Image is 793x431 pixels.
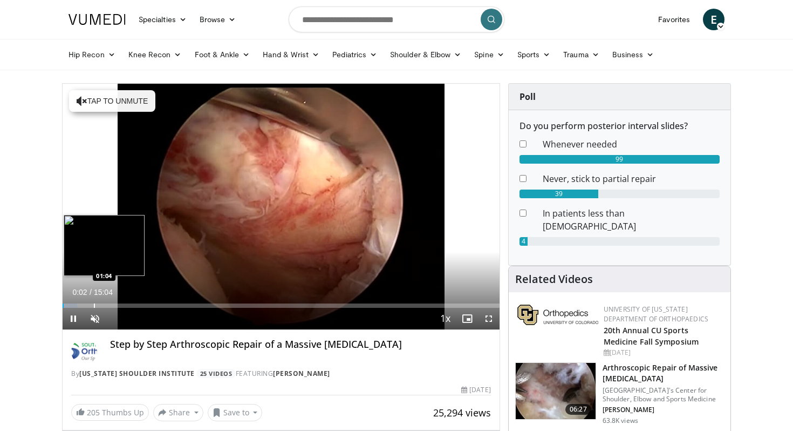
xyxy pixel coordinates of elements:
[603,362,724,384] h3: Arthroscopic Repair of Massive [MEDICAL_DATA]
[63,304,500,308] div: Progress Bar
[208,404,263,421] button: Save to
[79,369,195,378] a: [US_STATE] Shoulder Institute
[519,190,598,198] div: 39
[326,44,384,65] a: Pediatrics
[153,404,203,421] button: Share
[94,288,113,297] span: 15:04
[565,404,591,415] span: 06:27
[603,386,724,403] p: [GEOGRAPHIC_DATA]'s Center for Shoulder, Elbow and Sports Medicine
[273,369,330,378] a: [PERSON_NAME]
[604,305,708,324] a: University of [US_STATE] Department of Orthopaedics
[110,339,491,351] h4: Step by Step Arthroscopic Repair of a Massive [MEDICAL_DATA]
[193,9,243,30] a: Browse
[71,369,491,379] div: By FEATURING
[69,14,126,25] img: VuMedi Logo
[652,9,696,30] a: Favorites
[535,172,728,185] dd: Never, stick to partial repair
[69,90,155,112] button: Tap to unmute
[606,44,661,65] a: Business
[87,407,100,417] span: 205
[84,308,106,329] button: Unmute
[519,155,720,164] div: 99
[289,6,504,32] input: Search topics, interventions
[511,44,557,65] a: Sports
[535,207,728,233] dd: In patients less than [DEMOGRAPHIC_DATA]
[433,406,491,419] span: 25,294 views
[604,325,699,347] a: 20th Annual CU Sports Medicine Fall Symposium
[515,362,724,425] a: 06:27 Arthroscopic Repair of Massive [MEDICAL_DATA] [GEOGRAPHIC_DATA]'s Center for Shoulder, Elbo...
[71,339,97,365] img: Avatar
[519,237,528,246] div: 4
[384,44,468,65] a: Shoulder & Elbow
[63,84,500,330] video-js: Video Player
[64,215,145,276] img: image.jpeg
[196,369,236,378] a: 25 Videos
[122,44,188,65] a: Knee Recon
[603,416,638,425] p: 63.8K views
[603,406,724,414] p: [PERSON_NAME]
[517,305,598,325] img: 355603a8-37da-49b6-856f-e00d7e9307d3.png.150x105_q85_autocrop_double_scale_upscale_version-0.2.png
[703,9,724,30] a: E
[256,44,326,65] a: Hand & Wrist
[63,308,84,329] button: Pause
[519,121,720,131] h6: Do you perform posterior interval slides?
[72,288,87,297] span: 0:02
[516,363,596,419] img: 281021_0002_1.png.150x105_q85_crop-smart_upscale.jpg
[604,348,722,358] div: [DATE]
[188,44,257,65] a: Foot & Ankle
[435,308,456,329] button: Playback Rate
[461,385,490,395] div: [DATE]
[515,273,593,286] h4: Related Videos
[90,288,92,297] span: /
[71,404,149,421] a: 205 Thumbs Up
[62,44,122,65] a: Hip Recon
[478,308,500,329] button: Fullscreen
[456,308,478,329] button: Enable picture-in-picture mode
[132,9,193,30] a: Specialties
[557,44,606,65] a: Trauma
[468,44,510,65] a: Spine
[535,138,728,151] dd: Whenever needed
[519,91,536,103] strong: Poll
